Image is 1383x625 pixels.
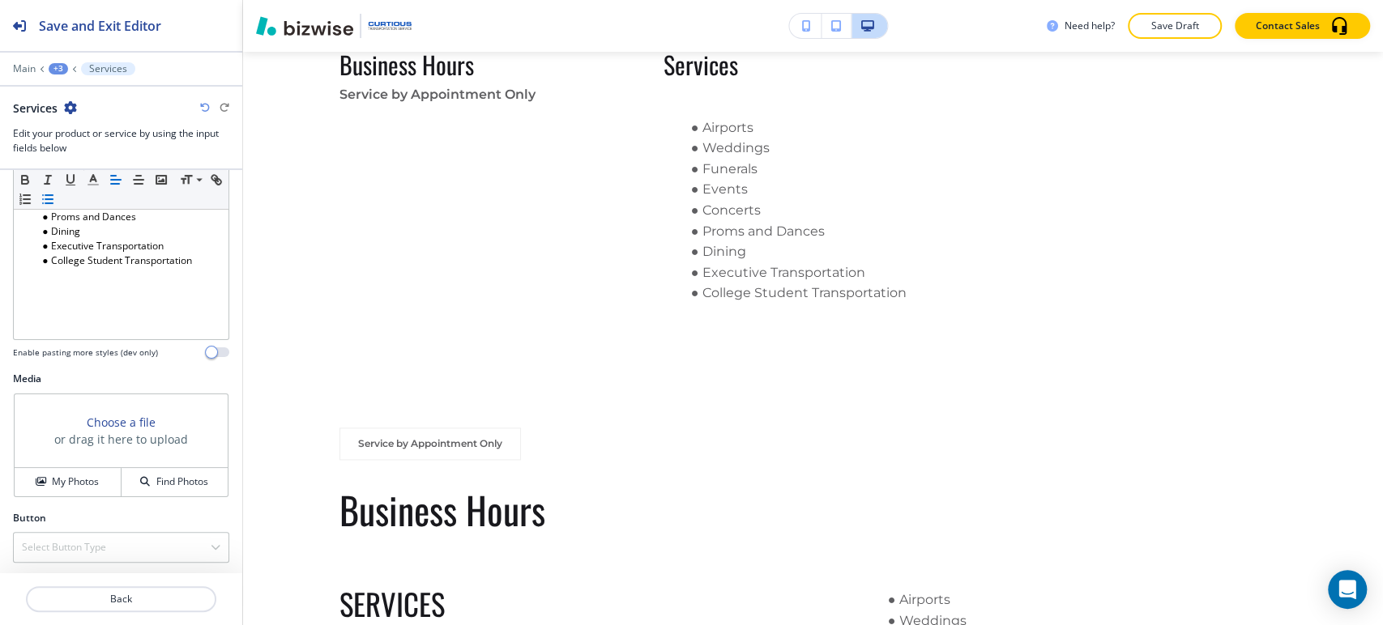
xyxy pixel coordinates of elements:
h2: Media [13,372,229,386]
h4: Select Button Type [22,540,106,555]
button: Back [26,586,216,612]
h4: Enable pasting more styles (dev only) [13,347,158,359]
button: +3 [49,63,68,74]
li: College Student Transportation [36,253,220,268]
button: My Photos [15,468,122,496]
li: College Student Transportation [683,283,963,304]
button: Services [81,62,135,75]
div: Choose a fileor drag it here to uploadMy PhotosFind Photos [13,393,229,498]
img: Your Logo [368,22,412,31]
button: Main [13,63,36,74]
h4: My Photos [52,474,99,489]
li: Executive Transportation [683,262,963,283]
li: Dining [36,224,220,239]
h2: Save and Exit Editor [39,16,161,36]
li: Airports [683,117,963,138]
p: Business Hours [339,486,1287,534]
button: Contact Sales [1235,13,1370,39]
strong: Service by Appointment Only [339,87,536,102]
li: Funerals [683,159,963,180]
h3: Edit your product or service by using the input fields below [13,126,229,155]
div: Open Intercom Messenger [1328,570,1367,609]
h2: Button [13,511,46,525]
li: Events [683,179,963,200]
li: Concerts [683,200,963,221]
h3: Need help? [1065,19,1115,33]
h4: Find Photos [156,474,208,489]
li: Proms and Dances [36,210,220,224]
p: Back [28,592,215,606]
h3: or drag it here to upload [54,431,188,448]
h2: Services [13,100,58,117]
li: Dining [683,241,963,262]
li: Proms and Dances [683,221,963,242]
p: Services [89,63,127,74]
img: Bizwise Logo [256,16,353,36]
li: Weddings [683,138,963,159]
li: Airports [880,589,1287,610]
p: Contact Sales [1256,19,1320,33]
li: Executive Transportation [36,239,220,253]
p: Services [664,51,963,78]
p: Service by Appointment Only [358,436,502,451]
button: Choose a file [87,414,156,431]
button: Find Photos [122,468,228,496]
button: Save Draft [1128,13,1222,39]
p: Save Draft [1149,19,1201,33]
p: Business Hours [339,51,638,78]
